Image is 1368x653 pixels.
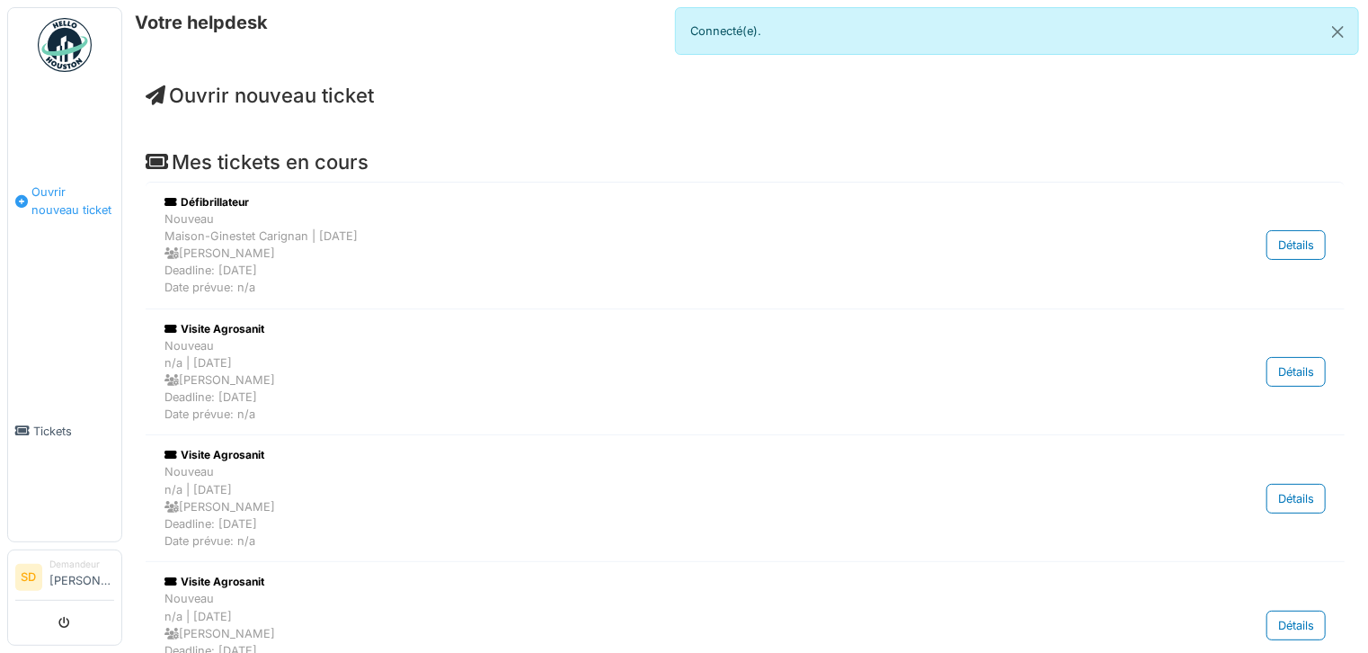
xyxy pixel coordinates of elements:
[160,443,1330,554] a: Visite Agrosanit Nouveaun/a | [DATE] [PERSON_NAME]Deadline: [DATE]Date prévue: n/a Détails
[1266,611,1326,640] div: Détails
[164,447,1141,463] div: Visite Agrosanit
[1266,484,1326,514] div: Détails
[49,558,114,571] div: Demandeur
[1266,357,1326,387] div: Détails
[38,18,92,72] img: Badge_color-CXgf-gQk.svg
[1266,230,1326,260] div: Détails
[164,194,1141,210] div: Défibrillateur
[33,423,114,440] span: Tickets
[164,337,1141,424] div: Nouveau n/a | [DATE] [PERSON_NAME] Deadline: [DATE] Date prévue: n/a
[164,463,1141,550] div: Nouveau n/a | [DATE] [PERSON_NAME] Deadline: [DATE] Date prévue: n/a
[15,564,42,591] li: SD
[8,82,121,320] a: Ouvrir nouveau ticket
[146,150,1345,174] h4: Mes tickets en cours
[135,12,268,33] h6: Votre helpdesk
[164,210,1141,297] div: Nouveau Maison-Ginestet Carignan | [DATE] [PERSON_NAME] Deadline: [DATE] Date prévue: n/a
[164,321,1141,337] div: Visite Agrosanit
[160,317,1330,428] a: Visite Agrosanit Nouveaun/a | [DATE] [PERSON_NAME]Deadline: [DATE]Date prévue: n/a Détails
[31,183,114,218] span: Ouvrir nouveau ticket
[160,190,1330,301] a: Défibrillateur NouveauMaison-Ginestet Carignan | [DATE] [PERSON_NAME]Deadline: [DATE]Date prévue:...
[1318,8,1358,56] button: Close
[164,574,1141,590] div: Visite Agrosanit
[146,84,374,107] a: Ouvrir nouveau ticket
[675,7,1359,55] div: Connecté(e).
[49,558,114,596] li: [PERSON_NAME]
[8,320,121,541] a: Tickets
[15,558,114,601] a: SD Demandeur[PERSON_NAME]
